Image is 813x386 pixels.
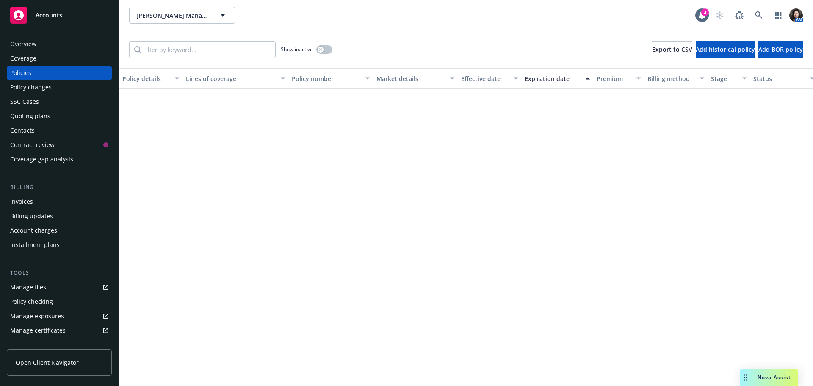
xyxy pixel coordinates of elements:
div: Coverage [10,52,36,65]
div: Manage claims [10,338,53,352]
div: Policies [10,66,31,80]
a: Manage exposures [7,309,112,323]
button: Policy details [119,68,183,89]
a: Manage certificates [7,324,112,337]
a: Account charges [7,224,112,237]
a: Contacts [7,124,112,137]
div: Installment plans [10,238,60,252]
a: SSC Cases [7,95,112,108]
div: Account charges [10,224,57,237]
div: Stage [711,74,737,83]
input: Filter by keyword... [129,41,276,58]
a: Billing updates [7,209,112,223]
span: Add BOR policy [758,45,803,53]
div: Overview [10,37,36,51]
div: Tools [7,269,112,277]
div: Manage files [10,280,46,294]
div: Policy checking [10,295,53,308]
button: Add BOR policy [758,41,803,58]
button: Nova Assist [740,369,798,386]
button: Expiration date [521,68,593,89]
a: Policy checking [7,295,112,308]
a: Coverage [7,52,112,65]
span: Open Client Navigator [16,358,79,367]
span: [PERSON_NAME] Management Corporation [136,11,210,20]
button: Export to CSV [652,41,692,58]
div: Billing updates [10,209,53,223]
div: Effective date [461,74,509,83]
div: Status [753,74,805,83]
div: Premium [597,74,631,83]
a: Report a Bug [731,7,748,24]
div: Billing method [647,74,695,83]
div: Lines of coverage [186,74,276,83]
button: Effective date [458,68,521,89]
button: Lines of coverage [183,68,288,89]
div: SSC Cases [10,95,39,108]
div: Policy changes [10,81,52,94]
button: [PERSON_NAME] Management Corporation [129,7,235,24]
img: photo [789,8,803,22]
button: Market details [373,68,458,89]
a: Manage claims [7,338,112,352]
div: Expiration date [525,74,581,83]
div: 3 [701,8,709,16]
button: Billing method [644,68,708,89]
a: Quoting plans [7,109,112,123]
div: Invoices [10,195,33,208]
a: Policy changes [7,81,112,94]
div: Market details [376,74,445,83]
div: Quoting plans [10,109,50,123]
a: Overview [7,37,112,51]
div: Contacts [10,124,35,137]
div: Policy number [292,74,360,83]
div: Manage exposures [10,309,64,323]
button: Policy number [288,68,373,89]
button: Stage [708,68,750,89]
span: Show inactive [281,46,313,53]
span: Export to CSV [652,45,692,53]
a: Switch app [770,7,787,24]
button: Add historical policy [696,41,755,58]
div: Contract review [10,138,55,152]
a: Manage files [7,280,112,294]
a: Search [750,7,767,24]
div: Policy details [122,74,170,83]
a: Invoices [7,195,112,208]
a: Installment plans [7,238,112,252]
a: Policies [7,66,112,80]
span: Nova Assist [758,374,791,381]
a: Accounts [7,3,112,27]
a: Contract review [7,138,112,152]
div: Drag to move [740,369,751,386]
div: Coverage gap analysis [10,153,73,166]
div: Manage certificates [10,324,66,337]
a: Start snowing [711,7,728,24]
div: Billing [7,183,112,192]
button: Premium [593,68,644,89]
a: Coverage gap analysis [7,153,112,166]
span: Accounts [36,12,62,19]
span: Add historical policy [696,45,755,53]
